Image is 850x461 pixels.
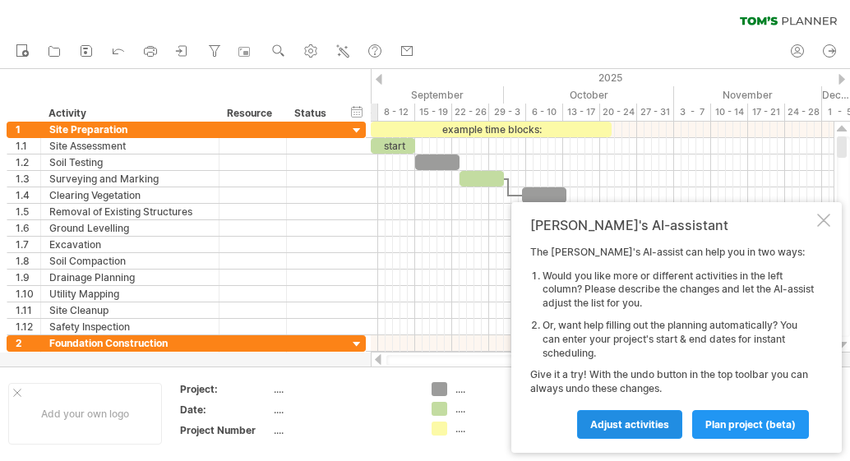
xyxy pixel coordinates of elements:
div: 2.1 [16,352,40,367]
div: The [PERSON_NAME]'s AI-assist can help you in two ways: Give it a try! With the undo button in th... [530,246,814,438]
div: Surveying and Marking [49,171,210,187]
div: Removal of Existing Structures [49,204,210,219]
div: Design Approval [49,352,210,367]
a: Adjust activities [577,410,682,439]
div: Utility Mapping [49,286,210,302]
div: 6 - 10 [526,104,563,121]
div: Add your own logo [8,383,162,445]
div: Site Cleanup [49,302,210,318]
div: Safety Inspection [49,319,210,334]
div: 2 [16,335,40,351]
div: Resource [227,105,277,122]
div: 1.10 [16,286,40,302]
div: September 2025 [341,86,504,104]
div: 1.12 [16,319,40,334]
div: 1.9 [16,270,40,285]
div: .... [455,422,545,436]
li: Or, want help filling out the planning automatically? You can enter your project's start & end da... [543,319,814,360]
div: Drainage Planning [49,270,210,285]
div: Site Assessment [49,138,210,154]
div: Excavation [49,237,210,252]
div: 15 - 19 [415,104,452,121]
div: 3 - 7 [674,104,711,121]
div: 1.2 [16,154,40,170]
li: Would you like more or different activities in the left column? Please describe the changes and l... [543,270,814,311]
div: 1.4 [16,187,40,203]
div: October 2025 [504,86,674,104]
div: 1.6 [16,220,40,236]
div: 29 - 3 [489,104,526,121]
div: start [371,138,415,154]
div: Project Number [180,423,270,437]
div: .... [274,423,412,437]
div: Soil Compaction [49,253,210,269]
div: Activity [49,105,210,122]
div: Clearing Vegetation [49,187,210,203]
div: .... [455,382,545,396]
div: 13 - 17 [563,104,600,121]
div: 1.5 [16,204,40,219]
a: plan project (beta) [692,410,809,439]
div: 1.11 [16,302,40,318]
span: plan project (beta) [705,418,796,431]
div: 1.8 [16,253,40,269]
div: 1 [16,122,40,137]
div: November 2025 [674,86,822,104]
div: 1.7 [16,237,40,252]
div: Foundation Construction [49,335,210,351]
span: Adjust activities [590,418,669,431]
div: 22 - 26 [452,104,489,121]
div: 20 - 24 [600,104,637,121]
div: 24 - 28 [785,104,822,121]
div: .... [274,382,412,396]
div: .... [455,402,545,416]
div: 17 - 21 [748,104,785,121]
div: Soil Testing [49,154,210,170]
div: example time blocks: [371,122,612,137]
div: .... [274,403,412,417]
div: 1.1 [16,138,40,154]
div: 27 - 31 [637,104,674,121]
div: Status [294,105,330,122]
div: Site Preparation [49,122,210,137]
div: Project: [180,382,270,396]
div: Date: [180,403,270,417]
div: Ground Levelling [49,220,210,236]
div: [PERSON_NAME]'s AI-assistant [530,217,814,233]
div: 8 - 12 [378,104,415,121]
div: 10 - 14 [711,104,748,121]
div: 1.3 [16,171,40,187]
